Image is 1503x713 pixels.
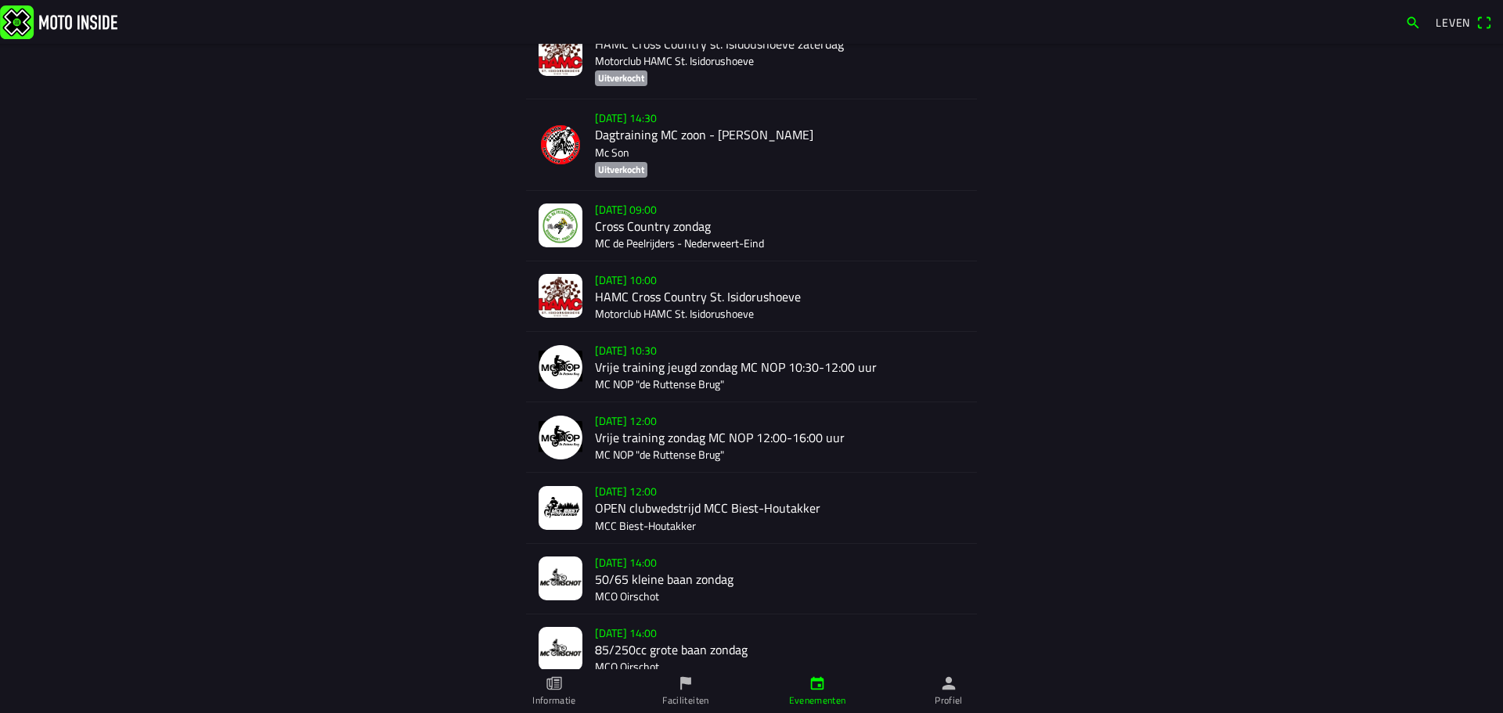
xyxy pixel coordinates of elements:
[526,473,977,543] a: [DATE] 12:00OPEN clubwedstrijd MCC Biest-HoutakkerMCC Biest-Houtakker
[677,675,694,692] ion-icon: vlag
[526,9,977,99] a: [DATE] 14:00HAMC Cross Country st. Isidoushoeve zaterdagMotorclub HAMC St. IsidorushoeveUitverkocht
[539,556,582,600] img: kBWFtINUdTY7FR1hQEwuXY2kfIHGPZ4Us2ZMU7Vq.jpg
[526,191,977,261] a: [DATE] 09:00Cross Country zondagMC de Peelrijders - Nederweert-Eind
[789,693,846,708] font: Evenementen
[1428,9,1500,35] a: Levenqr-scanner
[539,274,582,318] img: EvUvFkHRCjUaanpzsrlNBQ29kRy5JbMqXp5WfhK8.jpeg
[809,675,826,692] ion-icon: kalender
[662,693,708,708] font: Faciliteiten
[1436,14,1470,31] font: Leven
[526,402,977,473] a: [DATE] 12:00Vrije training zondag MC NOP 12:00-16:00 uurMC NOP "de Ruttense Brug"
[532,693,576,708] font: Informatie
[526,261,977,332] a: [DATE] 10:00HAMC Cross Country St. IsidorushoeveMotorclub HAMC St. Isidorushoeve
[526,614,977,685] a: [DATE] 14:0085/250cc grote baan zondagMCO Oirschot
[539,123,582,167] img: sfRBxcGZmvZ0K6QUyq9TbY0sbKJYVDoKWVN9jkDZ.png
[546,675,563,692] ion-icon: papier
[940,675,957,692] ion-icon: persoon
[539,416,582,459] img: NjdwpvkGicnr6oC83998ZTDUeXJJ29cK9cmzxz8K.png
[539,345,582,389] img: NjdwpvkGicnr6oC83998ZTDUeXJJ29cK9cmzxz8K.png
[539,486,582,530] img: E2dVyu7dtejK0t1u8aJN3oMo4Aja8ie9wXGVM50A.jpg
[526,544,977,614] a: [DATE] 14:0050/65 kleine baan zondagMCO Oirschot
[539,203,582,247] img: 9BaJ6JzUtSskXF0wpA0g5sW6VKDwpHNSP56K10Zi.jpg
[935,693,963,708] font: Profiel
[1397,9,1429,35] a: zoekopdracht
[539,32,582,76] img: IfAby9mKD8ktyPe5hoHROIXONCLjirIdTKIgzdDA.jpg
[526,99,977,190] a: [DATE] 14:30Dagtraining MC zoon - [PERSON_NAME]Mc SonUitverkocht
[539,627,582,671] img: JT2P4gUkBEKfKigS626MEXI6uGRrt3lwUZYFuGGD.jpg
[526,332,977,402] a: [DATE] 10:30Vrije training jeugd zondag MC NOP 10:30-12:00 uurMC NOP "de Ruttense Brug"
